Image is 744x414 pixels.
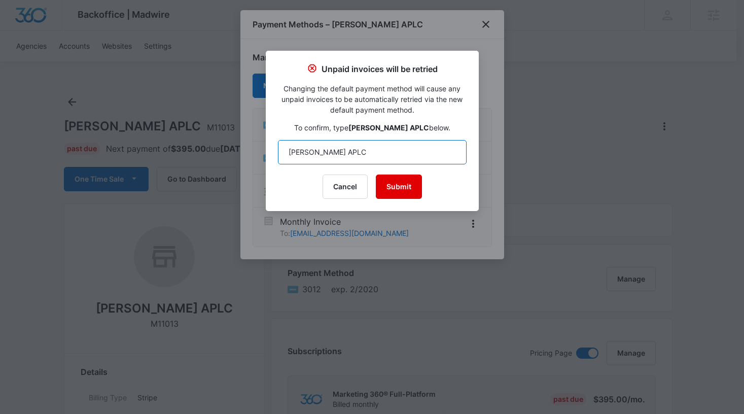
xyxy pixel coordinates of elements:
button: Submit [376,175,422,199]
p: To confirm, type below. [278,122,467,133]
strong: [PERSON_NAME] APLC [348,123,429,132]
input: Robert L. Shipley APLC [278,140,467,164]
p: Unpaid invoices will be retried [322,63,438,75]
button: Cancel [323,175,368,199]
p: Changing the default payment method will cause any unpaid invoices to be automatically retried vi... [278,83,467,115]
